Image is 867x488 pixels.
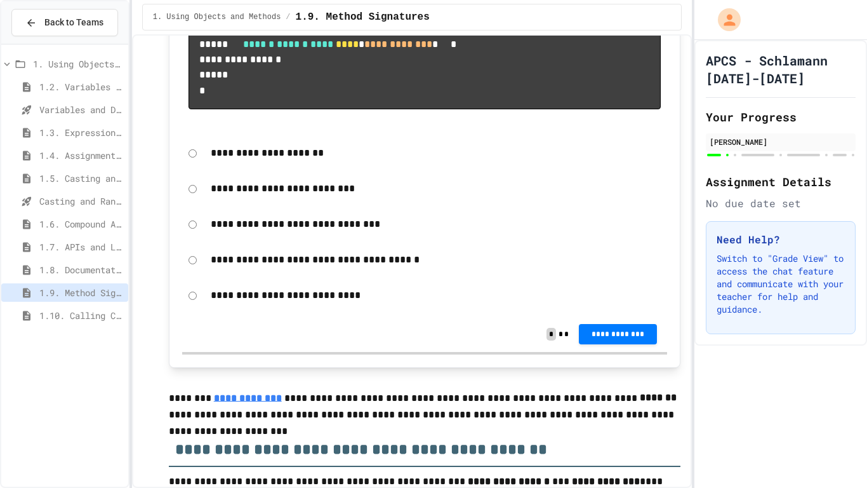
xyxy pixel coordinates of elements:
[44,16,103,29] span: Back to Teams
[717,252,845,316] p: Switch to "Grade View" to access the chat feature and communicate with your teacher for help and ...
[39,126,123,139] span: 1.3. Expressions and Output [New]
[706,173,856,191] h2: Assignment Details
[705,5,744,34] div: My Account
[717,232,845,247] h3: Need Help?
[39,103,123,116] span: Variables and Data Types - Quiz
[39,172,123,185] span: 1.5. Casting and Ranges of Values
[39,80,123,93] span: 1.2. Variables and Data Types
[39,263,123,276] span: 1.8. Documentation with Comments and Preconditions
[153,12,281,22] span: 1. Using Objects and Methods
[39,194,123,208] span: Casting and Ranges of variables - Quiz
[39,217,123,231] span: 1.6. Compound Assignment Operators
[710,136,852,147] div: [PERSON_NAME]
[286,12,290,22] span: /
[706,196,856,211] div: No due date set
[39,309,123,322] span: 1.10. Calling Class Methods
[33,57,123,71] span: 1. Using Objects and Methods
[39,240,123,254] span: 1.7. APIs and Libraries
[296,10,430,25] span: 1.9. Method Signatures
[706,51,856,87] h1: APCS - Schlamann [DATE]-[DATE]
[39,149,123,162] span: 1.4. Assignment and Input
[11,9,118,36] button: Back to Teams
[706,108,856,126] h2: Your Progress
[39,286,123,299] span: 1.9. Method Signatures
